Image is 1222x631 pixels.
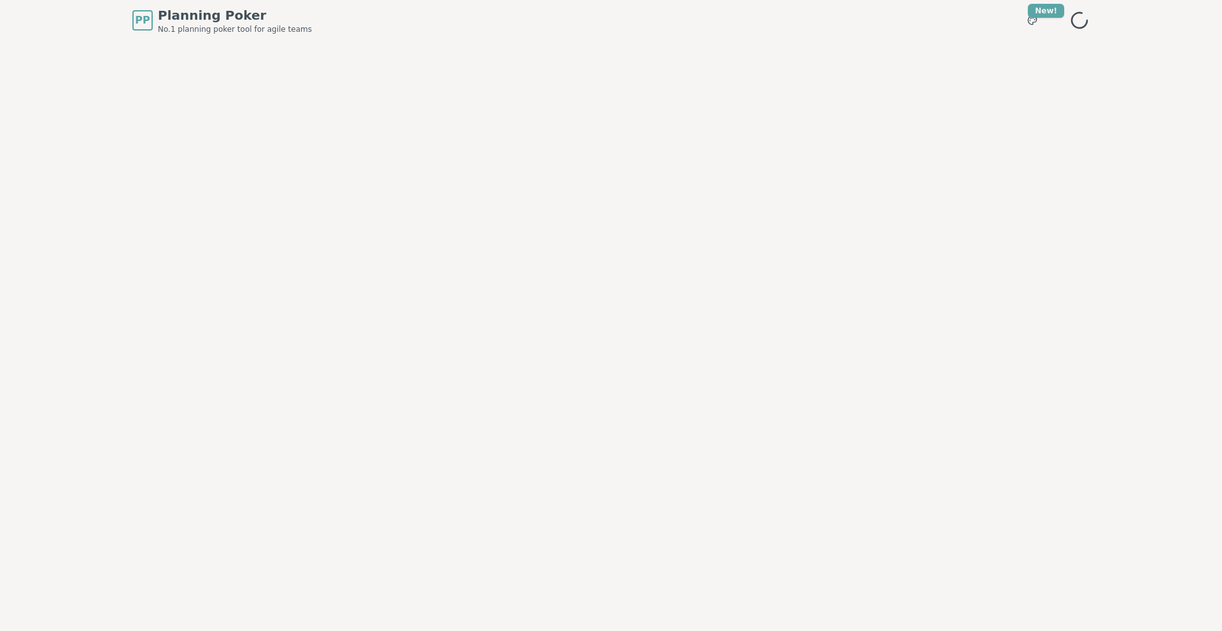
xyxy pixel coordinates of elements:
div: New! [1028,4,1064,18]
span: No.1 planning poker tool for agile teams [158,24,312,34]
button: New! [1021,9,1044,32]
a: PPPlanning PokerNo.1 planning poker tool for agile teams [132,6,312,34]
span: PP [135,13,150,28]
span: Planning Poker [158,6,312,24]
